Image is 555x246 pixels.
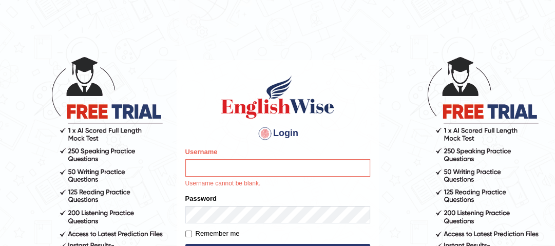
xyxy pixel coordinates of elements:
[185,229,240,239] label: Remember me
[185,125,370,142] h4: Login
[219,74,336,120] img: Logo of English Wise sign in for intelligent practice with AI
[185,194,217,203] label: Password
[185,147,218,157] label: Username
[185,231,192,237] input: Remember me
[185,179,370,188] p: Username cannot be blank.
